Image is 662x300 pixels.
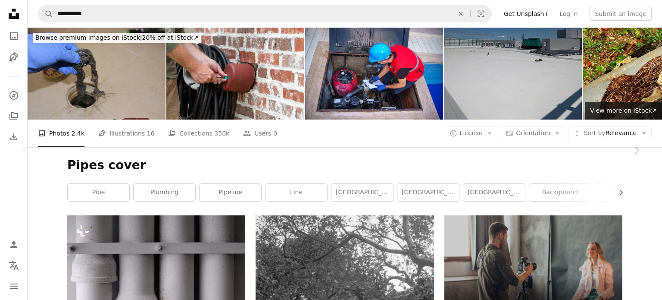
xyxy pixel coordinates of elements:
a: Browse premium images on iStock|20% off at iStock↗ [28,28,206,48]
span: License [460,129,483,136]
button: Submit an image [590,7,652,21]
button: Clear [451,6,470,22]
a: Collections 350k [168,120,229,147]
button: Orientation [501,126,565,140]
a: minimalism [595,184,657,201]
button: License [445,126,498,140]
button: Search Unsplash [38,6,53,22]
form: Find visuals sitewide [38,5,492,22]
a: [GEOGRAPHIC_DATA] [331,184,393,201]
span: View more on iStock ↗ [590,107,657,114]
a: Next [610,109,662,192]
a: plumbing [134,184,195,201]
a: pipeline [200,184,261,201]
button: scroll list to the right [613,184,622,201]
img: Removing hair from the sewage [28,28,165,120]
a: Users 0 [243,120,277,147]
a: Photos [5,28,22,45]
span: 0 [273,129,277,138]
span: Browse premium images on iStock | [35,34,142,41]
a: line [265,184,327,201]
a: View more on iStock↗ [585,102,662,120]
a: Illustrations [5,48,22,66]
a: Collections [5,107,22,125]
a: Explore [5,87,22,104]
span: Orientation [516,129,550,136]
a: pipe [68,184,129,201]
button: Menu [5,278,22,295]
a: [GEOGRAPHIC_DATA] [463,184,525,201]
a: Get Unsplash+ [499,7,554,21]
button: Visual search [471,6,491,22]
img: Hands installs faucet cover to protect pipes from freezing weather. [166,28,304,120]
span: 20% off at iStock ↗ [35,34,199,41]
a: Illustrations 16 [98,120,154,147]
span: 350k [214,129,229,138]
span: Sort by [584,129,605,136]
a: Log in [554,7,583,21]
a: Log in / Sign up [5,236,22,253]
img: male maintenance worker checking and fixing pipes and water pumping machines [305,28,443,120]
span: Relevance [584,129,637,138]
span: 16 [147,129,155,138]
h1: Pipes cover [67,158,622,173]
button: Language [5,257,22,274]
img: Rooftop HVAC with VRV Units [444,28,582,120]
a: background [529,184,591,201]
a: [GEOGRAPHIC_DATA] [397,184,459,201]
button: Sort byRelevance [568,126,652,140]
